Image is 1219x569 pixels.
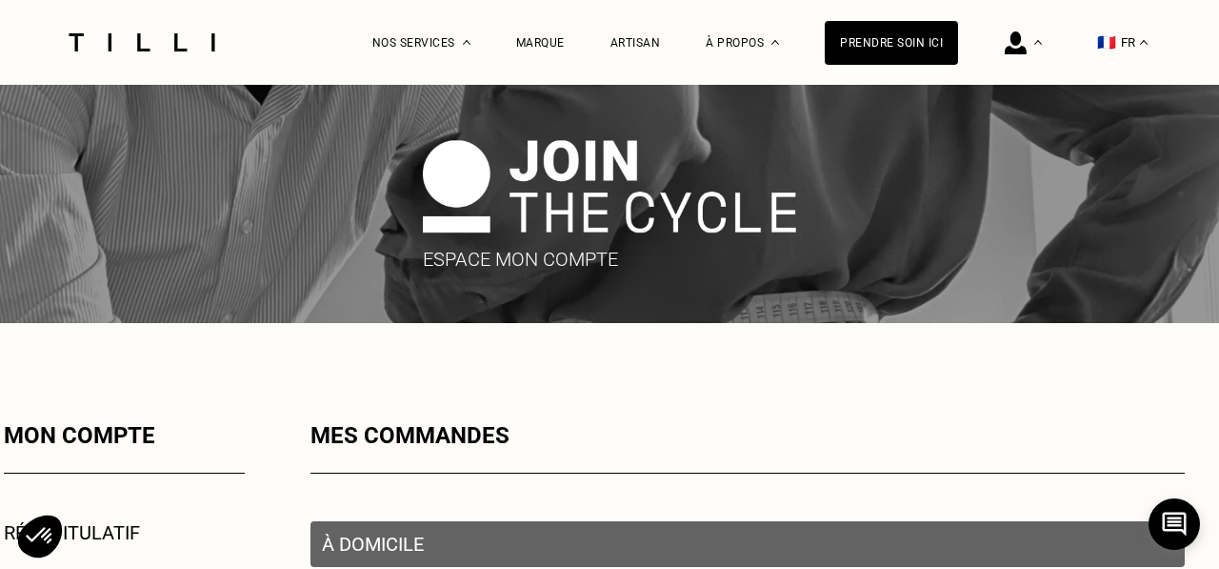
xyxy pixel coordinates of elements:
[1005,31,1027,54] img: icône connexion
[423,249,796,272] p: Espace mon compte
[1034,40,1042,45] img: Menu déroulant
[310,521,1185,567] p: À domicile
[310,422,1185,449] div: Mes commandes
[423,140,796,233] img: logo join the cycle
[1140,40,1148,45] img: menu déroulant
[62,33,222,51] img: Logo du service de couturière Tilli
[610,36,661,50] a: Artisan
[4,422,245,449] p: Mon compte
[825,21,958,65] a: Prendre soin ici
[516,36,565,50] a: Marque
[771,40,779,45] img: Menu déroulant à propos
[1097,33,1116,51] span: 🇫🇷
[4,521,140,544] a: Récapitulatif
[463,40,470,45] img: Menu déroulant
